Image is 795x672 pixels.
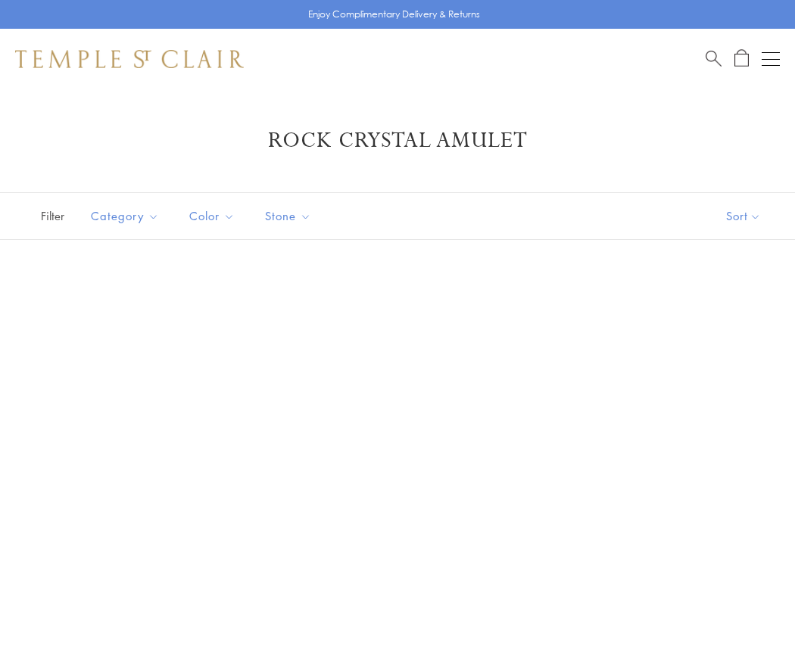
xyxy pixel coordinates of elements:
[79,199,170,233] button: Category
[38,127,757,154] h1: Rock Crystal Amulet
[692,193,795,239] button: Show sort by
[182,207,246,226] span: Color
[762,50,780,68] button: Open navigation
[706,49,722,68] a: Search
[257,207,323,226] span: Stone
[178,199,246,233] button: Color
[254,199,323,233] button: Stone
[734,49,749,68] a: Open Shopping Bag
[15,50,244,68] img: Temple St. Clair
[83,207,170,226] span: Category
[308,7,480,22] p: Enjoy Complimentary Delivery & Returns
